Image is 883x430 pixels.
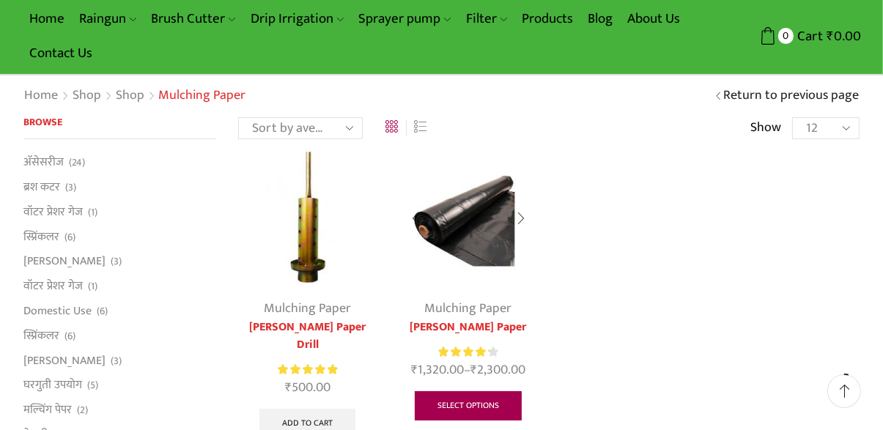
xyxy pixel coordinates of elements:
a: Shop [73,86,103,105]
a: [PERSON_NAME] Paper Drill [238,319,377,354]
a: वॉटर प्रेशर गेज [24,199,84,224]
a: Select options for “Heera Mulching Paper” [415,391,522,420]
bdi: 500.00 [285,377,330,399]
nav: Breadcrumb [24,86,246,105]
a: Mulching Paper [425,297,512,319]
span: (6) [97,304,108,319]
span: (2) [78,403,89,418]
a: Brush Cutter [144,1,243,36]
span: Rated out of 5 [439,344,489,360]
span: Show [750,119,781,138]
a: Drip Irrigation [243,1,351,36]
span: (24) [70,155,86,170]
span: ₹ [827,25,834,48]
span: (3) [111,254,122,269]
span: Browse [24,114,63,130]
bdi: 1,320.00 [411,359,464,381]
a: Blog [580,1,620,36]
span: (1) [89,279,98,294]
a: Shop [116,86,146,105]
a: Home [22,1,72,36]
a: Sprayer pump [351,1,458,36]
span: Cart [794,26,823,46]
a: Contact Us [22,36,100,70]
a: मल्चिंग पेपर [24,398,73,423]
div: Rated 5.00 out of 5 [278,362,337,377]
span: ₹ [411,359,418,381]
span: ₹ [470,359,477,381]
a: [PERSON_NAME] [24,249,106,274]
bdi: 2,300.00 [470,359,525,381]
span: Rated out of 5 [278,362,337,377]
a: Filter [459,1,514,36]
span: 0 [778,28,794,43]
a: ब्रश कटर [24,175,61,200]
select: Shop order [238,117,363,139]
a: Home [24,86,59,105]
a: वॉटर प्रेशर गेज [24,274,84,299]
a: Products [514,1,580,36]
a: About Us [620,1,687,36]
a: स्प्रिंकलर [24,224,60,249]
img: Heera Mulching Paper Drill [238,148,377,286]
span: (6) [65,329,76,344]
a: Domestic Use [24,298,92,323]
span: (1) [89,205,98,220]
a: Return to previous page [724,86,860,105]
a: अ‍ॅसेसरीज [24,154,64,174]
span: (3) [66,180,77,195]
a: Mulching Paper [264,297,351,319]
span: – [399,360,537,380]
a: [PERSON_NAME] [24,348,106,373]
bdi: 0.00 [827,25,861,48]
span: (6) [65,230,76,245]
span: (5) [88,378,99,393]
span: ₹ [285,377,292,399]
span: (3) [111,354,122,368]
img: Heera Mulching Paper [399,148,537,286]
a: [PERSON_NAME] Paper [399,319,537,336]
a: स्प्रिंकलर [24,323,60,348]
h1: Mulching Paper [159,88,246,104]
a: 0 Cart ₹0.00 [739,23,861,50]
a: Raingun [72,1,144,36]
div: Rated 4.27 out of 5 [439,344,498,360]
a: घरगुती उपयोग [24,373,83,398]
